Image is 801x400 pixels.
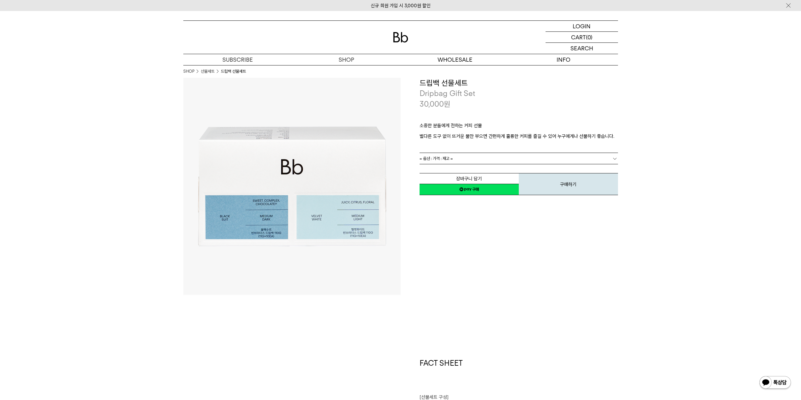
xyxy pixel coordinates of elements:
[444,99,450,109] span: 원
[183,78,401,295] img: 드립백 선물세트
[759,375,792,391] img: 카카오톡 채널 1:1 채팅 버튼
[571,32,586,42] p: CART
[573,21,591,31] p: LOGIN
[420,358,618,394] h1: FACT SHEET
[183,54,292,65] a: SUBSCRIBE
[221,68,246,75] li: 드립백 선물세트
[292,54,401,65] a: SHOP
[371,3,431,8] a: 신규 회원 가입 시 3,000원 할인
[420,153,453,164] span: = 옵션 : 가격 : 재고 =
[420,88,618,99] p: Dripbag Gift Set
[509,54,618,65] p: INFO
[420,132,618,140] p: 별다른 도구 없이 뜨거운 물만 부으면 간편하게 훌륭한 커피를 즐길 수 있어 누구에게나 선물하기 좋습니다.
[420,122,618,132] p: 소중한 분들에게 전하는 커피 선물
[420,173,519,184] button: 장바구니 담기
[546,21,618,32] a: LOGIN
[420,78,618,88] h3: 드립백 선물세트
[519,173,618,195] button: 구매하기
[420,394,449,400] span: [선물세트 구성]
[570,43,593,54] p: SEARCH
[401,54,509,65] p: WHOLESALE
[393,32,408,42] img: 로고
[183,68,194,75] a: SHOP
[546,32,618,43] a: CART (0)
[420,99,450,110] p: 30,000
[586,32,592,42] p: (0)
[201,68,215,75] a: 선물세트
[420,184,519,195] a: 새창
